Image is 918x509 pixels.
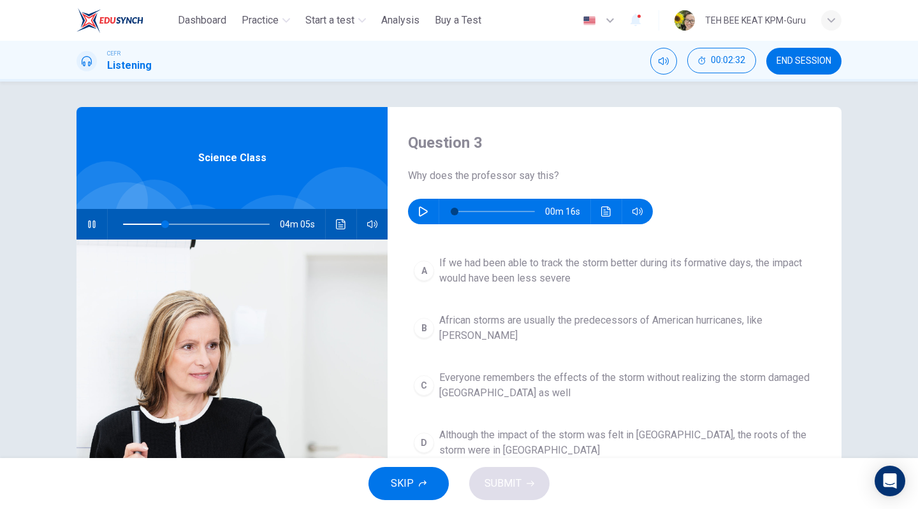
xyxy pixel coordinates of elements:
a: ELTC logo [76,8,173,33]
button: Click to see the audio transcription [331,209,351,240]
button: Buy a Test [430,9,486,32]
button: CEveryone remembers the effects of the storm without realizing the storm damaged [GEOGRAPHIC_DATA... [408,364,821,406]
img: Profile picture [674,10,695,31]
span: CEFR [107,49,120,58]
span: Although the impact of the storm was felt in [GEOGRAPHIC_DATA], the roots of the storm were in [G... [439,427,815,458]
button: END SESSION [766,48,841,75]
div: Hide [687,48,756,75]
button: AIf we had been able to track the storm better during its formative days, the impact would have b... [408,250,821,292]
div: A [414,261,434,281]
span: Practice [242,13,279,28]
button: Click to see the audio transcription [596,199,616,224]
span: Buy a Test [435,13,481,28]
div: D [414,433,434,453]
span: END SESSION [776,56,831,66]
span: Everyone remembers the effects of the storm without realizing the storm damaged [GEOGRAPHIC_DATA]... [439,370,815,401]
h4: Question 3 [408,133,821,153]
div: TEH BEE KEAT KPM-Guru [705,13,806,28]
img: en [581,16,597,25]
h1: Listening [107,58,152,73]
span: Start a test [305,13,354,28]
button: Dashboard [173,9,231,32]
button: DAlthough the impact of the storm was felt in [GEOGRAPHIC_DATA], the roots of the storm were in [... [408,422,821,464]
button: Practice [237,9,295,32]
button: Start a test [300,9,371,32]
span: 04m 05s [280,209,325,240]
div: Open Intercom Messenger [875,466,905,496]
button: BAfrican storms are usually the predecessors of American hurricanes, like [PERSON_NAME] [408,307,821,349]
span: SKIP [391,475,414,492]
span: Analysis [381,13,419,28]
span: Science Class [198,150,266,166]
span: If we had been able to track the storm better during its formative days, the impact would have be... [439,255,815,286]
img: ELTC logo [76,8,143,33]
button: 00:02:32 [687,48,756,73]
span: 00:02:32 [711,55,745,66]
button: SKIP [368,467,449,500]
span: Dashboard [178,13,226,28]
span: African storms are usually the predecessors of American hurricanes, like [PERSON_NAME] [439,313,815,343]
div: C [414,375,434,396]
span: 00m 16s [545,199,590,224]
button: Analysis [376,9,425,32]
div: B [414,318,434,338]
div: Mute [650,48,677,75]
span: Why does the professor say this? [408,168,821,183]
